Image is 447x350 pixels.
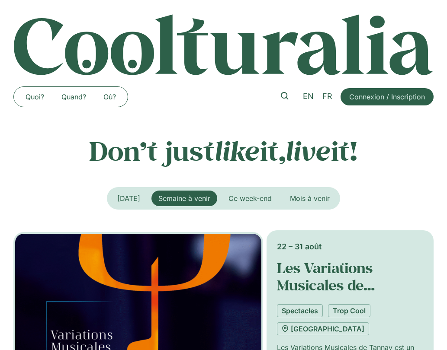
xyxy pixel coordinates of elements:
[322,92,332,101] span: FR
[299,90,318,103] a: EN
[228,194,272,203] span: Ce week-end
[277,304,323,317] a: Spectacles
[117,194,140,203] span: [DATE]
[13,135,434,166] p: Don’t just it, it!
[53,90,95,104] a: Quand?
[277,258,391,312] a: Les Variations Musicales de [PERSON_NAME]
[215,133,260,168] em: like
[277,322,369,335] a: [GEOGRAPHIC_DATA]
[158,194,210,203] span: Semaine à venir
[277,241,423,252] div: 22 – 31 août
[286,133,331,168] em: live
[17,90,125,104] nav: Menu
[17,90,53,104] a: Quoi?
[95,90,125,104] a: Où?
[318,90,337,103] a: FR
[341,88,434,105] a: Connexion / Inscription
[349,92,425,102] span: Connexion / Inscription
[303,92,314,101] span: EN
[290,194,330,203] span: Mois à venir
[328,304,370,317] a: Trop Cool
